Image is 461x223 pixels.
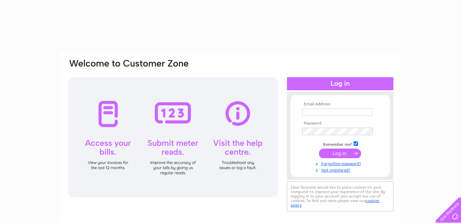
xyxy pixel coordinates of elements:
[287,181,393,211] div: Clear Business would like to place cookies on your computer to improve your experience of the sit...
[319,149,361,158] input: Submit
[300,102,380,107] th: Email Address:
[302,166,380,173] a: Not registered?
[300,121,380,126] th: Password:
[302,160,380,166] a: Forgotten password?
[291,198,379,208] a: cookies policy
[300,140,380,147] td: Remember me?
